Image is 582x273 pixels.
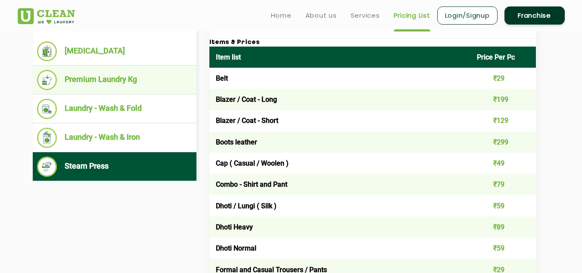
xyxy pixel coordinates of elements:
[209,153,471,174] td: Cap ( Casual / Woolen )
[470,110,536,131] td: ₹129
[209,89,471,110] td: Blazer / Coat - Long
[37,157,57,177] img: Steam Press
[470,217,536,238] td: ₹89
[37,70,57,90] img: Premium Laundry Kg
[18,8,75,24] img: UClean Laundry and Dry Cleaning
[37,157,192,177] li: Steam Press
[470,153,536,174] td: ₹49
[37,41,57,61] img: Dry Cleaning
[305,10,337,21] a: About us
[209,174,471,195] td: Combo - Shirt and Pant
[209,47,471,68] th: Item list
[394,10,430,21] a: Pricing List
[209,238,471,259] td: Dhoti Normal
[470,68,536,89] td: ₹29
[470,238,536,259] td: ₹59
[504,6,565,25] a: Franchise
[37,99,192,119] li: Laundry - Wash & Fold
[470,132,536,153] td: ₹299
[37,70,192,90] li: Premium Laundry Kg
[470,174,536,195] td: ₹79
[470,89,536,110] td: ₹199
[209,68,471,89] td: Belt
[37,128,192,148] li: Laundry - Wash & Iron
[209,195,471,216] td: Dhoti / Lungi ( Silk )
[37,41,192,61] li: [MEDICAL_DATA]
[209,132,471,153] td: Boots leather
[209,110,471,131] td: Blazer / Coat - Short
[437,6,498,25] a: Login/Signup
[209,39,536,47] h3: Items & Prices
[470,47,536,68] th: Price Per Pc
[209,217,471,238] td: Dhoti Heavy
[470,195,536,216] td: ₹59
[37,99,57,119] img: Laundry - Wash & Fold
[351,10,380,21] a: Services
[37,128,57,148] img: Laundry - Wash & Iron
[271,10,292,21] a: Home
